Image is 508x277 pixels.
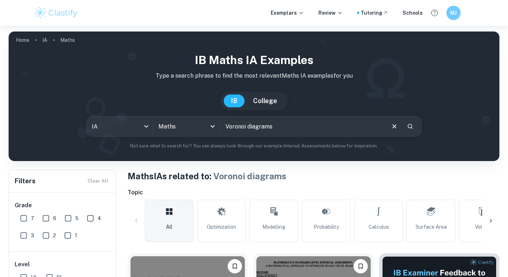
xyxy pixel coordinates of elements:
button: Bookmark [353,259,368,273]
input: E.g. neural networks, space, population modelling... [220,116,385,136]
button: Help and Feedback [428,7,441,19]
p: Review [318,9,343,17]
button: Open [208,121,218,131]
button: Clear [388,120,401,133]
span: 1 [75,232,77,239]
p: Maths [60,36,75,44]
button: College [246,94,284,107]
span: 7 [31,214,34,222]
button: IB [224,94,244,107]
span: 6 [53,214,56,222]
p: Type a search phrase to find the most relevant Maths IA examples for you [14,72,494,80]
span: Modelling [262,223,285,231]
span: Probability [314,223,339,231]
img: profile cover [9,31,499,161]
span: Voronoi diagrams [213,171,286,181]
p: Not sure what to search for? You can always look through our example Internal Assessments below f... [14,142,494,150]
h6: Grade [15,201,111,210]
button: MJ [446,6,461,20]
a: Home [16,35,29,45]
h1: IB Maths IA examples [14,52,494,69]
button: Search [404,120,416,132]
span: Optimization [207,223,236,231]
div: IA [87,116,153,136]
span: 2 [53,232,56,239]
span: Calculus [369,223,389,231]
h1: Maths IAs related to: [128,170,499,183]
button: Bookmark [228,259,242,273]
span: Volume [475,223,492,231]
span: 4 [98,214,101,222]
span: All [166,223,172,231]
a: Tutoring [361,9,388,17]
span: 3 [31,232,34,239]
a: IA [42,35,47,45]
span: Surface Area [416,223,447,231]
h6: Filters [15,176,35,186]
h6: Level [15,260,111,269]
span: 5 [75,214,79,222]
p: Exemplars [271,9,304,17]
h6: Topic [128,188,499,197]
img: Clastify logo [33,6,79,20]
a: Schools [403,9,423,17]
h6: MJ [449,9,457,17]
